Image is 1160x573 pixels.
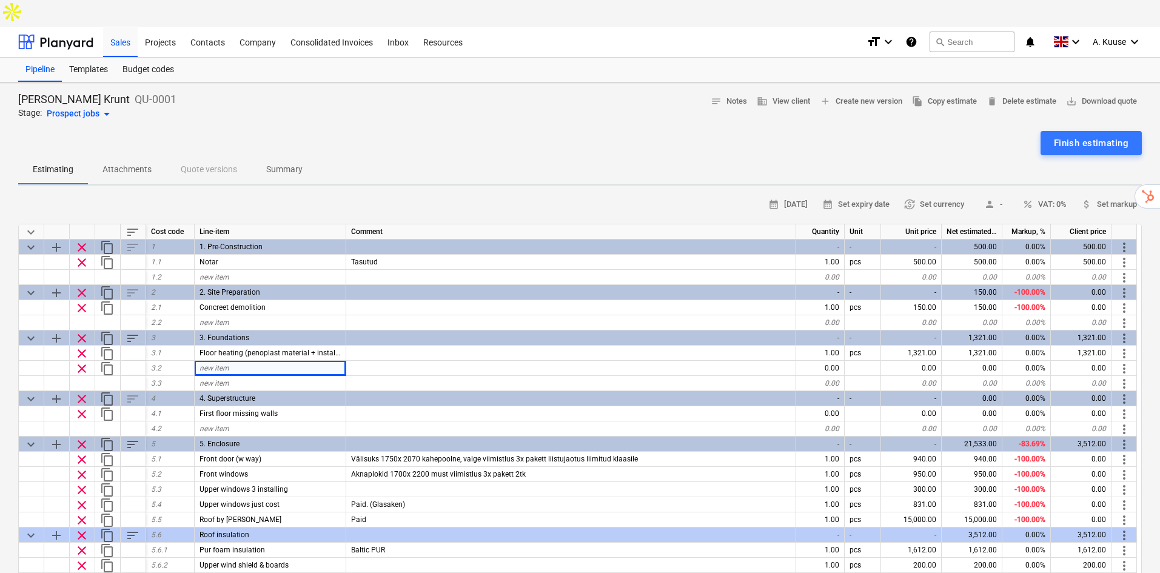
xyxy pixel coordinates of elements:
[912,96,923,107] span: file_copy
[796,406,845,421] div: 0.00
[845,224,881,240] div: Unit
[979,198,1008,212] span: -
[881,35,896,49] i: keyboard_arrow_down
[75,301,89,315] span: Remove row
[100,392,115,406] span: Duplicate category
[100,528,115,543] span: Duplicate category
[380,26,416,57] div: Inbox
[346,224,796,240] div: Comment
[796,300,845,315] div: 1.00
[881,421,942,437] div: 0.00
[757,95,810,109] span: View client
[1002,346,1051,361] div: 0.00%
[815,92,907,111] button: Create new version
[151,318,161,327] span: 2.2
[99,107,114,121] span: arrow_drop_down
[1002,437,1051,452] div: -83.69%
[115,58,181,82] a: Budget codes
[796,391,845,406] div: -
[24,240,38,255] span: Collapse category
[49,392,64,406] span: Add sub category to row
[942,270,1002,285] div: 0.00
[845,558,881,573] div: pcs
[416,27,470,57] a: Resources
[845,330,881,346] div: -
[1051,512,1111,528] div: 0.00
[796,376,845,391] div: 0.00
[126,331,140,346] span: Sort rows within category
[24,286,38,300] span: Collapse category
[1117,407,1132,421] span: More actions
[1002,361,1051,376] div: 0.00%
[1117,331,1132,346] span: More actions
[942,224,1002,240] div: Net estimated cost
[881,376,942,391] div: 0.00
[1117,558,1132,573] span: More actions
[1076,195,1142,214] button: Set markup
[1002,497,1051,512] div: -100.00%
[1117,316,1132,330] span: More actions
[195,224,346,240] div: Line-item
[796,558,845,573] div: 1.00
[822,199,833,210] span: calendar_month
[796,285,845,300] div: -
[1002,482,1051,497] div: -100.00%
[18,107,42,121] p: Stage:
[942,240,1002,255] div: 500.00
[768,198,808,212] span: [DATE]
[1022,198,1067,212] span: VAT: 0%
[752,92,815,111] button: View client
[1051,467,1111,482] div: 0.00
[796,240,845,255] div: -
[1002,558,1051,573] div: 0.00%
[199,318,229,327] span: new item
[711,96,722,107] span: notes
[904,198,964,212] span: Set currency
[1051,270,1111,285] div: 0.00
[706,92,752,111] button: Notes
[845,240,881,255] div: -
[942,452,1002,467] div: 940.00
[18,58,62,82] a: Pipeline
[1002,224,1051,240] div: Markup, %
[75,558,89,573] span: Remove row
[75,543,89,558] span: Remove row
[1117,286,1132,300] span: More actions
[75,286,89,300] span: Remove row
[75,483,89,497] span: Remove row
[899,195,969,214] button: Set currency
[151,273,161,281] span: 1.2
[62,58,115,82] a: Templates
[49,240,64,255] span: Add sub category to row
[974,195,1013,214] button: -
[75,452,89,467] span: Remove row
[1051,497,1111,512] div: 0.00
[1081,198,1137,212] span: Set markup
[1117,528,1132,543] span: More actions
[1093,37,1126,47] span: A. Kuuse
[796,361,845,376] div: 0.00
[18,92,130,107] p: [PERSON_NAME] Krunt
[881,346,942,361] div: 1,321.00
[102,163,152,176] p: Attachments
[845,300,881,315] div: pcs
[845,255,881,270] div: pcs
[820,95,902,109] span: Create new version
[1054,135,1128,151] div: Finish estimating
[1117,513,1132,528] span: More actions
[845,467,881,482] div: pcs
[881,300,942,315] div: 150.00
[1117,361,1132,376] span: More actions
[796,497,845,512] div: 1.00
[1051,224,1111,240] div: Client price
[100,301,115,315] span: Duplicate row
[75,346,89,361] span: Remove row
[942,285,1002,300] div: 150.00
[75,513,89,528] span: Remove row
[103,27,138,57] a: Sales
[138,27,183,57] a: Projects
[103,26,138,57] div: Sales
[380,27,416,57] a: Inbox
[881,482,942,497] div: 300.00
[942,467,1002,482] div: 950.00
